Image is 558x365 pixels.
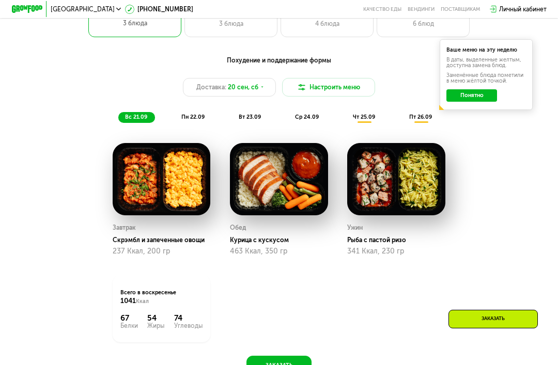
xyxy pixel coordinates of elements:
div: поставщикам [441,6,480,12]
a: Вендинги [408,6,435,12]
span: 20 сен, сб [228,83,258,92]
div: Скрэмбл и запеченные овощи [113,236,217,244]
div: 54 [147,313,164,323]
span: вт 23.09 [239,114,261,120]
div: В даты, выделенные желтым, доступна замена блюд. [446,57,525,68]
span: 1041 [120,296,136,305]
div: Личный кабинет [499,5,547,14]
span: ср 24.09 [295,114,319,120]
div: Обед [230,222,246,234]
div: 3 блюда [96,19,174,28]
div: Всего в воскресенье [120,289,203,306]
div: 67 [120,313,138,323]
div: 463 Ккал, 350 гр [230,247,328,256]
span: пт 26.09 [409,114,432,120]
div: 237 Ккал, 200 гр [113,247,211,256]
div: 74 [174,313,203,323]
a: [PHONE_NUMBER] [125,5,193,14]
div: 4 блюда [289,19,365,28]
div: Похудение и поддержание формы [50,56,508,66]
div: Рыба с пастой ризо [347,236,452,244]
div: Углеводы [174,323,203,329]
div: Курица с кускусом [230,236,334,244]
div: 6 блюд [385,19,461,28]
div: Заменённые блюда пометили в меню жёлтой точкой. [446,73,525,84]
div: Заказать [448,310,538,328]
span: пн 22.09 [181,114,205,120]
button: Понятно [446,89,497,102]
span: Ккал [136,298,149,305]
div: Ваше меню на эту неделю [446,47,525,53]
div: Жиры [147,323,164,329]
span: чт 25.09 [353,114,375,120]
button: Настроить меню [282,78,375,97]
span: вс 21.09 [125,114,147,120]
span: [GEOGRAPHIC_DATA] [51,6,115,12]
div: Ужин [347,222,363,234]
span: Доставка: [196,83,226,92]
div: 3 блюда [193,19,269,28]
a: Качество еды [363,6,401,12]
div: Завтрак [113,222,136,234]
div: 341 Ккал, 230 гр [347,247,445,256]
div: Белки [120,323,138,329]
